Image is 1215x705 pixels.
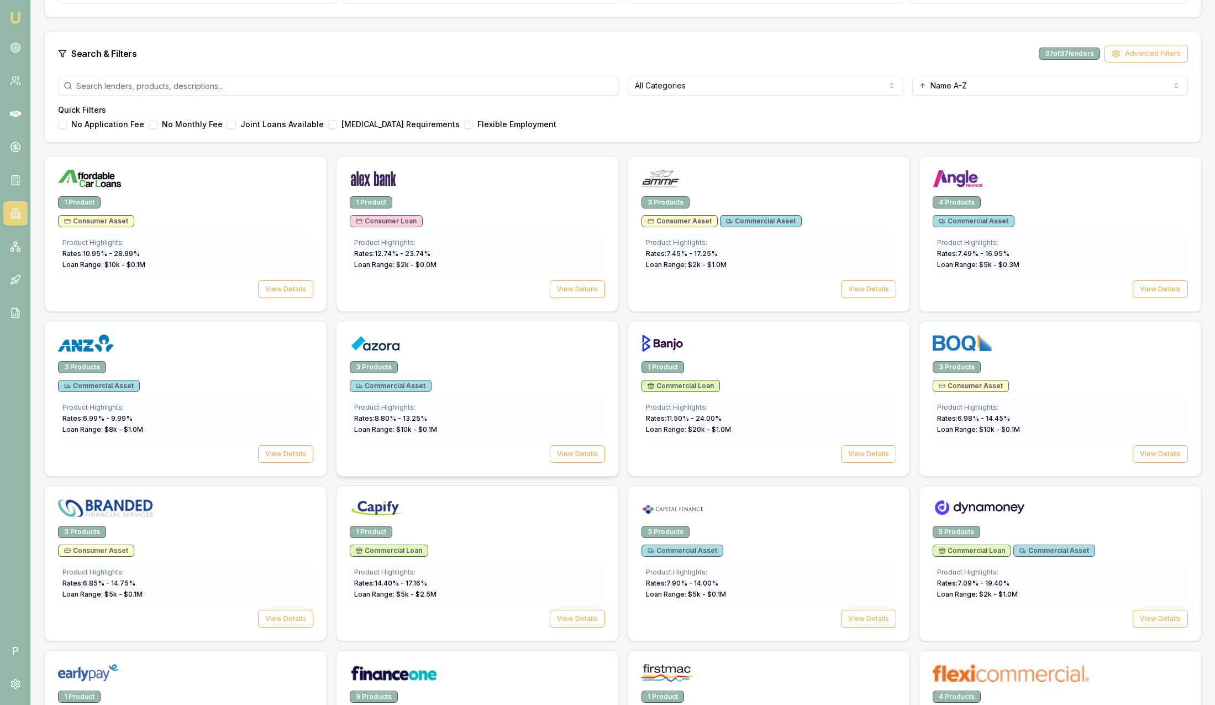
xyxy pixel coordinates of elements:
[354,425,437,434] span: Loan Range: $ 10 k - $ 0.1 M
[58,526,106,538] div: 3 Products
[1104,45,1188,62] button: Advanced Filters
[646,414,722,422] span: Rates: 11.50 % - 24.00 %
[937,414,1010,422] span: Rates: 6.98 % - 14.45 %
[919,156,1202,312] a: Angle Finance logo4 ProductsCommercial AssetProduct Highlights:Rates:7.49% - 16.95%Loan Range: $5...
[550,445,605,463] button: View Details
[71,47,137,60] h3: Search & Filters
[641,526,690,538] div: 3 Products
[350,691,398,703] div: 9 Products
[939,382,1003,390] span: Consumer Asset
[841,280,896,298] button: View Details
[641,499,704,517] img: Capital Finance logo
[336,156,619,312] a: Alex Bank logo1 ProductConsumer LoanProduct Highlights:Rates:12.74% - 23.74%Loan Range: $2k - $0....
[62,579,135,587] span: Rates: 6.85 % - 14.75 %
[58,76,619,96] input: Search lenders, products, descriptions...
[939,217,1008,226] span: Commercial Asset
[354,568,601,577] div: Product Highlights:
[356,546,422,555] span: Commercial Loan
[356,382,425,390] span: Commercial Asset
[937,568,1184,577] div: Product Highlights:
[44,485,327,641] a: Branded Financial Services logo3 ProductsConsumer AssetProduct Highlights:Rates:6.85% - 14.75%Loa...
[933,499,1025,517] img: Dynamoney logo
[62,260,145,269] span: Loan Range: $ 10 k - $ 0.1 M
[919,321,1202,477] a: BOQ Finance logo3 ProductsConsumer AssetProduct Highlights:Rates:6.98% - 14.45%Loan Range: $10k -...
[550,280,605,298] button: View Details
[341,121,460,128] label: [MEDICAL_DATA] Requirements
[71,121,144,128] label: No Application Fee
[628,156,911,312] a: AMMF logo3 ProductsConsumer AssetCommercial AssetProduct Highlights:Rates:7.45% - 17.25%Loan Rang...
[550,610,605,628] button: View Details
[1133,610,1188,628] button: View Details
[3,639,28,663] span: P
[933,664,1088,682] img: flexicommercial logo
[477,121,556,128] label: Flexible Employment
[350,361,398,373] div: 3 Products
[354,590,436,598] span: Loan Range: $ 5 k - $ 2.5 M
[58,361,106,373] div: 3 Products
[937,403,1184,412] div: Product Highlights:
[64,546,128,555] span: Consumer Asset
[336,485,619,641] a: Capify logo1 ProductCommercial LoanProduct Highlights:Rates:14.40% - 17.16%Loan Range: $5k - $2.5...
[62,590,143,598] span: Loan Range: $ 5 k - $ 0.1 M
[350,526,392,538] div: 1 Product
[841,445,896,463] button: View Details
[258,610,313,628] button: View Details
[646,260,727,269] span: Loan Range: $ 2 k - $ 1.0 M
[646,568,892,577] div: Product Highlights:
[354,403,601,412] div: Product Highlights:
[641,361,684,373] div: 1 Product
[350,335,401,352] img: Azora logo
[933,335,992,352] img: BOQ Finance logo
[62,568,309,577] div: Product Highlights:
[350,196,392,208] div: 1 Product
[64,217,128,226] span: Consumer Asset
[62,414,133,422] span: Rates: 6.99 % - 9.99 %
[628,485,911,641] a: Capital Finance logo3 ProductsCommercial AssetProduct Highlights:Rates:7.90% - 14.00%Loan Range: ...
[354,260,436,269] span: Loan Range: $ 2 k - $ 0.0 M
[648,217,712,226] span: Consumer Asset
[62,425,143,434] span: Loan Range: $ 8 k - $ 1.0 M
[646,238,892,247] div: Product Highlights:
[162,121,223,128] label: No Monthly Fee
[933,196,981,208] div: 4 Products
[641,335,683,352] img: Banjo logo
[354,238,601,247] div: Product Highlights:
[646,579,718,587] span: Rates: 7.90 % - 14.00 %
[646,249,718,258] span: Rates: 7.45 % - 17.25 %
[58,105,1188,116] h4: Quick Filters
[354,414,427,422] span: Rates: 8.80 % - 13.25 %
[44,321,327,477] a: ANZ logo3 ProductsCommercial AssetProduct Highlights:Rates:6.99% - 9.99%Loan Range: $8k - $1.0MVi...
[62,249,140,258] span: Rates: 10.95 % - 28.99 %
[44,156,327,312] a: Affordable Car Loans logo1 ProductConsumer AssetProduct Highlights:Rates:10.95% - 28.99%Loan Rang...
[841,610,896,628] button: View Details
[58,335,113,352] img: ANZ logo
[939,546,1005,555] span: Commercial Loan
[648,546,717,555] span: Commercial Asset
[641,170,680,187] img: AMMF logo
[354,249,430,258] span: Rates: 12.74 % - 23.74 %
[937,590,1018,598] span: Loan Range: $ 2 k - $ 1.0 M
[1133,445,1188,463] button: View Details
[240,121,324,128] label: Joint Loans Available
[58,499,152,517] img: Branded Financial Services logo
[58,196,101,208] div: 1 Product
[628,321,911,477] a: Banjo logo1 ProductCommercial LoanProduct Highlights:Rates:11.50% - 24.00%Loan Range: $20k - $1.0...
[354,579,427,587] span: Rates: 14.40 % - 17.16 %
[258,445,313,463] button: View Details
[933,170,983,187] img: Angle Finance logo
[64,382,134,390] span: Commercial Asset
[646,425,731,434] span: Loan Range: $ 20 k - $ 1.0 M
[1019,546,1089,555] span: Commercial Asset
[919,485,1202,641] a: Dynamoney logo5 ProductsCommercial LoanCommercial AssetProduct Highlights:Rates:7.09% - 19.40%Loa...
[1133,280,1188,298] button: View Details
[726,217,796,226] span: Commercial Asset
[933,691,981,703] div: 4 Products
[641,196,690,208] div: 3 Products
[646,590,726,598] span: Loan Range: $ 5 k - $ 0.1 M
[933,526,980,538] div: 5 Products
[648,382,714,390] span: Commercial Loan
[62,403,309,412] div: Product Highlights:
[937,238,1184,247] div: Product Highlights:
[9,11,22,24] img: emu-icon-u.png
[62,238,309,247] div: Product Highlights:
